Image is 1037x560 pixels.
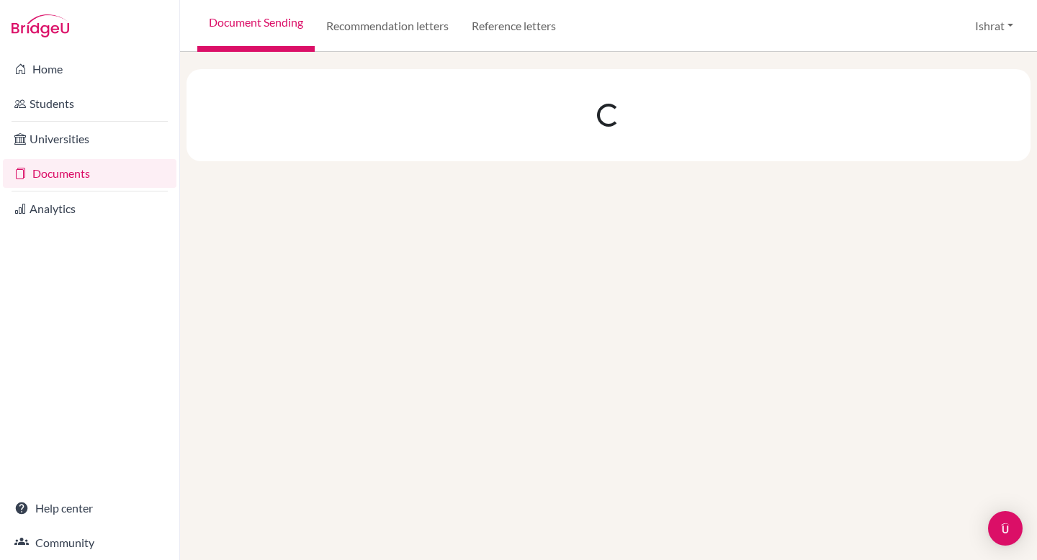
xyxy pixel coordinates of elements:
[988,511,1023,546] div: Open Intercom Messenger
[12,14,69,37] img: Bridge-U
[3,159,176,188] a: Documents
[3,89,176,118] a: Students
[3,194,176,223] a: Analytics
[3,125,176,153] a: Universities
[3,494,176,523] a: Help center
[3,55,176,83] a: Home
[969,12,1020,40] button: Ishrat
[3,528,176,557] a: Community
